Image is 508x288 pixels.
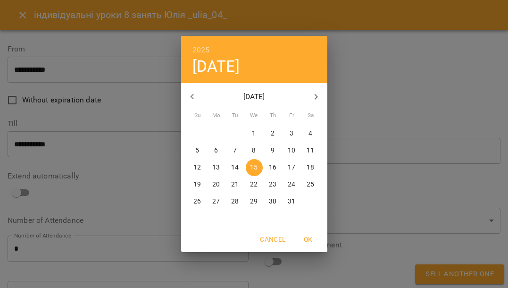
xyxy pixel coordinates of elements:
button: 23 [265,176,282,193]
button: 19 [189,176,206,193]
p: 29 [250,197,258,206]
p: 13 [212,163,220,172]
button: OK [293,231,324,248]
button: 2 [265,125,282,142]
p: 19 [193,180,201,189]
button: 1 [246,125,263,142]
p: 5 [195,146,199,155]
button: [DATE] [192,57,240,76]
p: 17 [288,163,295,172]
p: 30 [269,197,276,206]
p: 18 [307,163,314,172]
p: 25 [307,180,314,189]
p: 24 [288,180,295,189]
p: 28 [231,197,239,206]
p: 8 [252,146,256,155]
p: 6 [214,146,218,155]
p: 10 [288,146,295,155]
p: 14 [231,163,239,172]
p: 15 [250,163,258,172]
p: 27 [212,197,220,206]
button: 10 [283,142,300,159]
p: 12 [193,163,201,172]
p: 21 [231,180,239,189]
p: 4 [308,129,312,138]
p: 26 [193,197,201,206]
button: 29 [246,193,263,210]
button: 18 [302,159,319,176]
button: 5 [189,142,206,159]
p: 3 [290,129,293,138]
p: 2 [271,129,275,138]
p: 20 [212,180,220,189]
p: 16 [269,163,276,172]
button: 20 [208,176,225,193]
span: We [246,111,263,120]
span: Tu [227,111,244,120]
span: Th [265,111,282,120]
p: 11 [307,146,314,155]
button: 14 [227,159,244,176]
button: 4 [302,125,319,142]
button: 22 [246,176,263,193]
p: 31 [288,197,295,206]
button: 25 [302,176,319,193]
p: 1 [252,129,256,138]
p: 9 [271,146,275,155]
button: 2025 [192,43,210,57]
p: [DATE] [203,91,305,102]
button: 17 [283,159,300,176]
button: 16 [265,159,282,176]
span: Su [189,111,206,120]
span: Fr [283,111,300,120]
span: Sa [302,111,319,120]
button: 12 [189,159,206,176]
button: 21 [227,176,244,193]
button: 24 [283,176,300,193]
button: 28 [227,193,244,210]
button: 31 [283,193,300,210]
button: Cancel [256,231,289,248]
button: 26 [189,193,206,210]
span: Mo [208,111,225,120]
p: 22 [250,180,258,189]
button: 9 [265,142,282,159]
button: 8 [246,142,263,159]
button: 13 [208,159,225,176]
button: 15 [246,159,263,176]
p: 23 [269,180,276,189]
button: 30 [265,193,282,210]
p: 7 [233,146,237,155]
button: 3 [283,125,300,142]
button: 6 [208,142,225,159]
button: 11 [302,142,319,159]
span: OK [297,234,320,245]
button: 27 [208,193,225,210]
button: 7 [227,142,244,159]
span: Cancel [260,234,285,245]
